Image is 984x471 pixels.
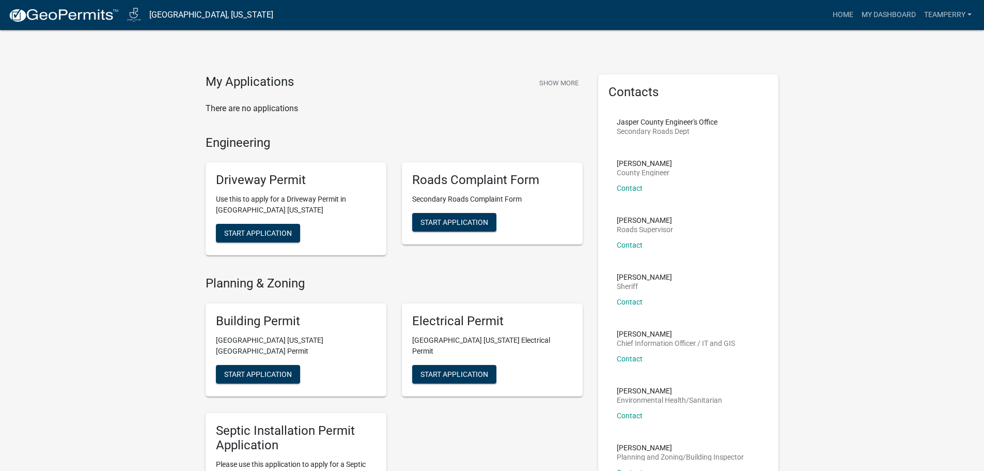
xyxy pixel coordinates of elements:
a: Contact [617,355,643,363]
button: Show More [535,74,583,92]
span: Start Application [420,218,488,226]
h5: Building Permit [216,314,376,329]
h4: Engineering [206,135,583,150]
p: [PERSON_NAME] [617,444,744,451]
button: Start Application [412,365,496,384]
h5: Contacts [608,85,769,100]
h4: Planning & Zoning [206,276,583,291]
h5: Roads Complaint Form [412,173,572,188]
h5: Septic Installation Permit Application [216,423,376,453]
p: There are no applications [206,102,583,115]
a: Contact [617,298,643,306]
p: Jasper County Engineer's Office [617,118,717,126]
p: Chief Information Officer / IT and GIS [617,340,735,347]
p: [GEOGRAPHIC_DATA] [US_STATE][GEOGRAPHIC_DATA] Permit [216,335,376,357]
span: Start Application [420,370,488,378]
h5: Electrical Permit [412,314,572,329]
a: Contact [617,184,643,192]
a: Contact [617,412,643,420]
p: [PERSON_NAME] [617,330,735,338]
span: Start Application [224,370,292,378]
p: Environmental Health/Sanitarian [617,397,722,404]
p: Secondary Roads Dept [617,128,717,135]
a: [GEOGRAPHIC_DATA], [US_STATE] [149,6,273,24]
p: Sheriff [617,283,672,290]
img: Jasper County, Iowa [127,8,141,22]
p: [GEOGRAPHIC_DATA] [US_STATE] Electrical Permit [412,335,572,357]
h5: Driveway Permit [216,173,376,188]
a: My Dashboard [857,5,920,25]
p: Use this to apply for a Driveway Permit in [GEOGRAPHIC_DATA] [US_STATE] [216,194,376,216]
button: Start Application [412,213,496,232]
h4: My Applications [206,74,294,90]
p: Planning and Zoning/Building Inspector [617,453,744,461]
a: Home [829,5,857,25]
button: Start Application [216,224,300,242]
button: Start Application [216,365,300,384]
p: [PERSON_NAME] [617,217,673,224]
p: Roads Supervisor [617,226,673,233]
a: teamperry [920,5,976,25]
a: Contact [617,241,643,249]
p: [PERSON_NAME] [617,387,722,394]
p: County Engineer [617,169,672,176]
p: [PERSON_NAME] [617,160,672,167]
span: Start Application [224,229,292,237]
p: Secondary Roads Complaint Form [412,194,572,205]
p: [PERSON_NAME] [617,274,672,281]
